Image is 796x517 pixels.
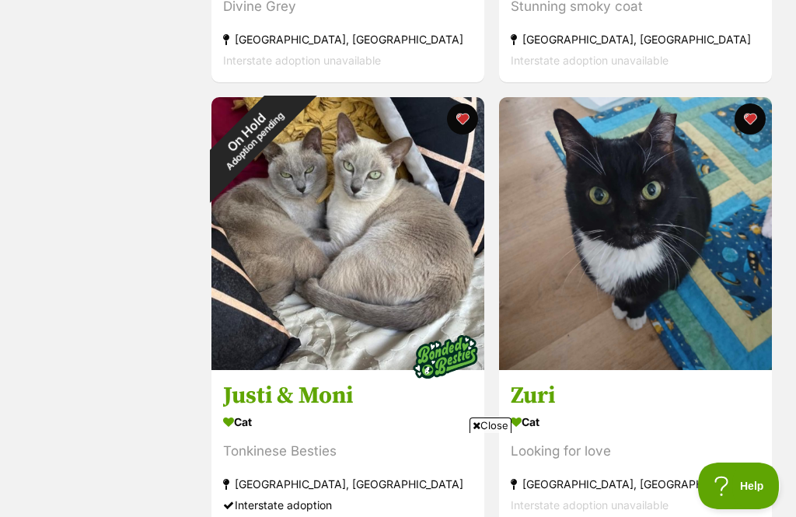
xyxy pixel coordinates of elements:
[211,97,484,370] img: Justi & Moni
[447,103,478,134] button: favourite
[223,381,473,410] h3: Justi & Moni
[223,29,473,50] div: [GEOGRAPHIC_DATA], [GEOGRAPHIC_DATA]
[211,358,484,373] a: On HoldAdoption pending
[115,439,681,509] iframe: Advertisement
[511,54,669,67] span: Interstate adoption unavailable
[182,68,318,204] div: On Hold
[499,97,772,370] img: Zuri
[698,463,780,509] iframe: Help Scout Beacon - Open
[511,381,760,410] h3: Zuri
[224,110,286,172] span: Adoption pending
[223,410,473,433] div: Cat
[511,29,760,50] div: [GEOGRAPHIC_DATA], [GEOGRAPHIC_DATA]
[511,410,760,433] div: Cat
[734,103,765,134] button: favourite
[407,318,484,396] img: bonded besties
[470,417,511,433] span: Close
[223,54,381,67] span: Interstate adoption unavailable
[511,441,760,462] div: Looking for love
